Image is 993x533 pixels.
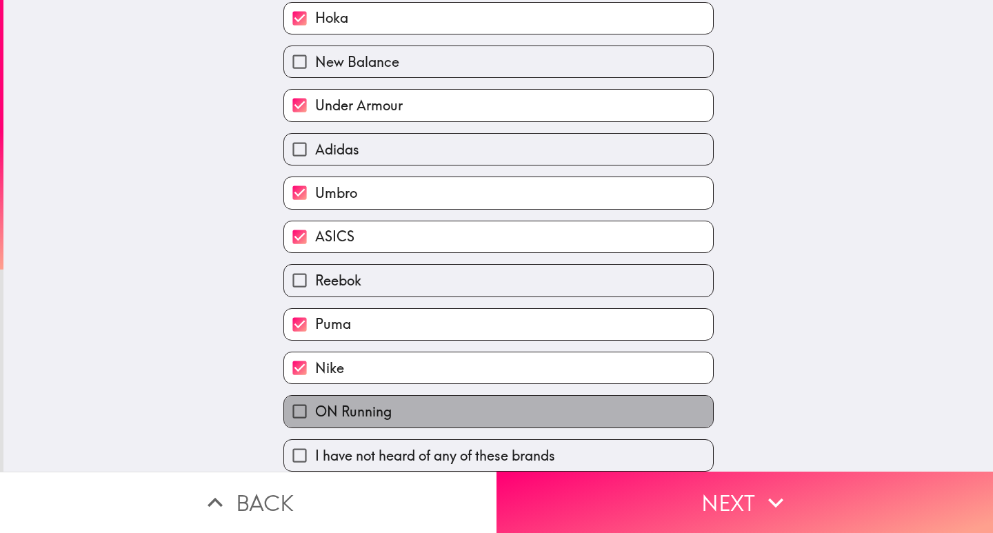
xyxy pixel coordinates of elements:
[315,227,354,246] span: ASICS
[315,52,399,72] span: New Balance
[284,265,713,296] button: Reebok
[315,446,555,465] span: I have not heard of any of these brands
[315,271,361,290] span: Reebok
[284,396,713,427] button: ON Running
[284,221,713,252] button: ASICS
[284,46,713,77] button: New Balance
[315,314,351,334] span: Puma
[315,8,348,28] span: Hoka
[284,309,713,340] button: Puma
[315,359,344,378] span: Nike
[284,90,713,121] button: Under Armour
[496,472,993,533] button: Next
[315,96,403,115] span: Under Armour
[284,177,713,208] button: Umbro
[315,183,357,203] span: Umbro
[284,3,713,34] button: Hoka
[284,440,713,471] button: I have not heard of any of these brands
[284,134,713,165] button: Adidas
[284,352,713,383] button: Nike
[315,402,392,421] span: ON Running
[315,140,359,159] span: Adidas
